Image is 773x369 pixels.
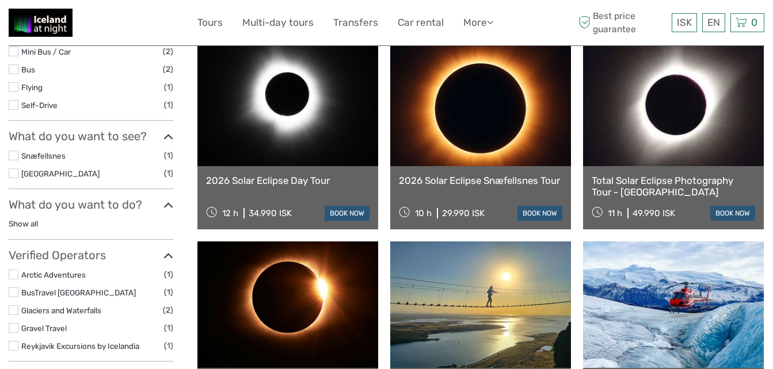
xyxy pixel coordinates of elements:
a: 2026 Solar Eclipse Snæfellsnes Tour [399,175,562,186]
a: Car rental [398,14,444,31]
div: EN [702,13,725,32]
div: 49.990 ISK [633,208,675,218]
span: (1) [164,339,173,352]
a: Show all [9,219,38,228]
a: 2026 Solar Eclipse Day Tour [206,175,370,186]
a: Bus [21,65,35,74]
span: Best price guarantee [576,10,669,35]
a: Arctic Adventures [21,270,86,279]
a: book now [325,206,370,221]
h3: What do you want to see? [9,129,173,143]
a: Gravel Travel [21,324,67,333]
a: Transfers [333,14,378,31]
a: Glaciers and Waterfalls [21,306,101,315]
span: (2) [163,63,173,76]
span: 0 [749,17,759,28]
a: Tours [197,14,223,31]
span: 12 h [222,208,238,218]
a: More [463,14,493,31]
span: 10 h [415,208,432,218]
a: [GEOGRAPHIC_DATA] [21,169,100,178]
span: (2) [163,45,173,58]
span: (1) [164,167,173,180]
span: (2) [163,303,173,317]
span: (1) [164,149,173,162]
a: book now [710,206,755,221]
a: BusTravel [GEOGRAPHIC_DATA] [21,288,136,297]
a: Total Solar Eclipse Photography Tour - [GEOGRAPHIC_DATA] [592,175,755,198]
a: Reykjavik Excursions by Icelandia [21,341,139,351]
span: (1) [164,321,173,335]
span: (1) [164,268,173,281]
span: (1) [164,80,173,94]
a: Flying [21,83,43,92]
span: (1) [164,98,173,112]
span: ISK [677,17,692,28]
span: (1) [164,286,173,299]
span: 11 h [608,208,622,218]
h3: Verified Operators [9,248,173,262]
a: Multi-day tours [242,14,314,31]
a: book now [517,206,562,221]
h3: What do you want to do? [9,198,173,212]
img: 2375-0893e409-a1bb-4841-adb0-b7e32975a913_logo_small.jpg [9,9,73,37]
a: Self-Drive [21,101,58,110]
a: Mini Bus / Car [21,47,71,56]
a: Snæfellsnes [21,151,66,160]
div: 34.990 ISK [249,208,292,218]
div: 29.990 ISK [442,208,485,218]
